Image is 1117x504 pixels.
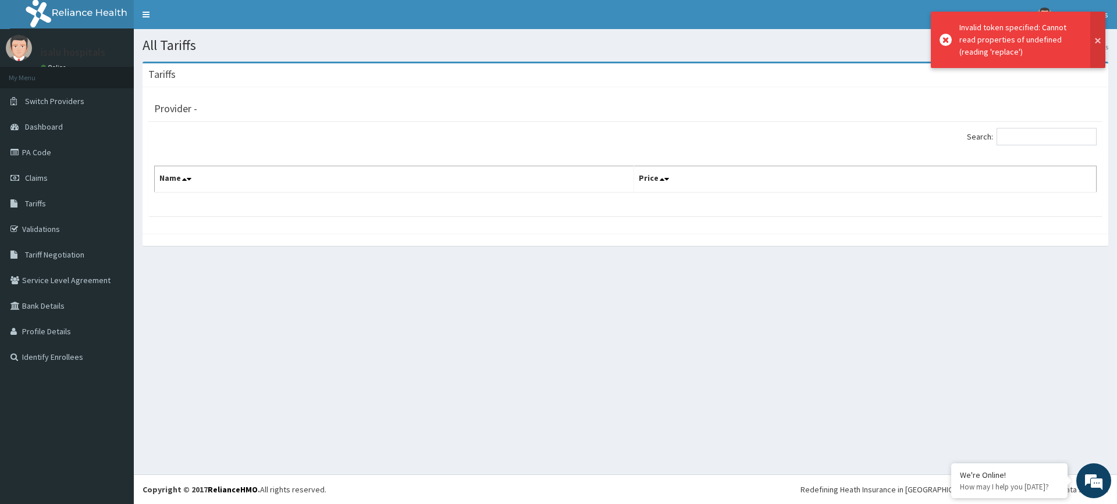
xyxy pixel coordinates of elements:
[960,470,1059,480] div: We're Online!
[960,482,1059,492] p: How may I help you today?
[1037,8,1052,22] img: User Image
[6,35,32,61] img: User Image
[154,103,197,114] h3: Provider -
[25,121,63,132] span: Dashboard
[25,96,84,106] span: Switch Providers
[143,484,260,495] strong: Copyright © 2017 .
[155,166,634,193] th: Name
[634,166,1097,193] th: Price
[25,198,46,209] span: Tariffs
[25,249,84,260] span: Tariff Negotiation
[25,173,48,183] span: Claims
[997,128,1097,145] input: Search:
[148,69,176,80] h3: Tariffs
[41,63,69,72] a: Online
[959,22,1079,58] div: Invalid token specified: Cannot read properties of undefined (reading 'replace')
[208,484,258,495] a: RelianceHMO
[967,128,1097,145] label: Search:
[41,47,105,58] p: isalu hospitals
[1059,9,1108,20] span: isalu hospitals
[134,474,1117,504] footer: All rights reserved.
[801,484,1108,495] div: Redefining Heath Insurance in [GEOGRAPHIC_DATA] using Telemedicine and Data Science!
[143,38,1108,53] h1: All Tariffs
